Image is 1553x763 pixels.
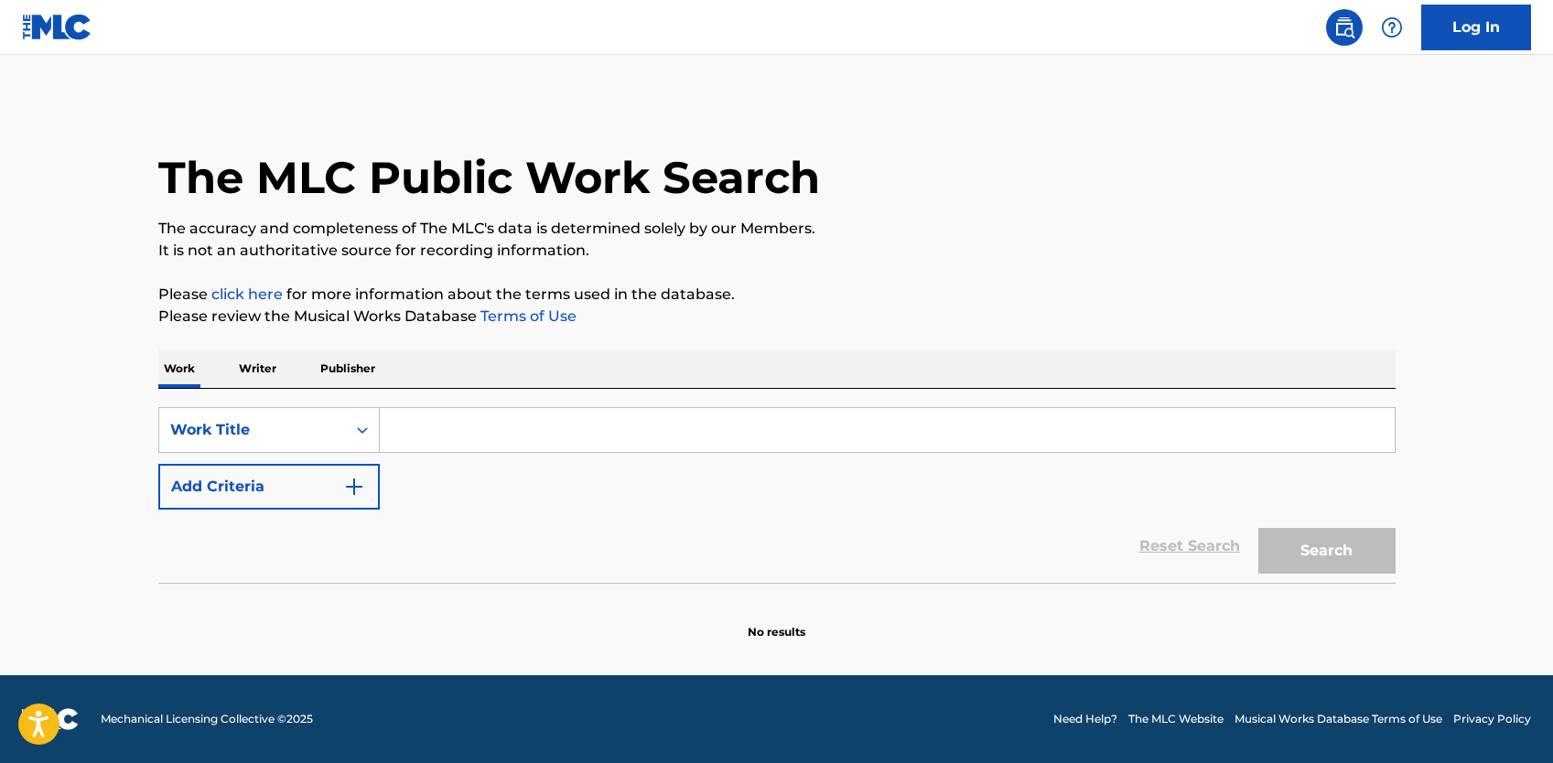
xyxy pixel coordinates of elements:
[158,306,1396,328] p: Please review the Musical Works Database
[101,711,313,727] span: Mechanical Licensing Collective © 2025
[158,349,200,388] p: Work
[170,419,335,441] div: Work Title
[1381,16,1403,38] img: help
[1053,711,1117,727] a: Need Help?
[1326,9,1363,46] a: Public Search
[158,284,1396,306] p: Please for more information about the terms used in the database.
[22,14,92,40] img: MLC Logo
[748,602,805,640] p: No results
[315,349,381,388] p: Publisher
[233,349,282,388] p: Writer
[158,218,1396,240] p: The accuracy and completeness of The MLC's data is determined solely by our Members.
[211,285,283,303] a: click here
[1235,711,1442,727] a: Musical Works Database Terms of Use
[158,150,820,205] h1: The MLC Public Work Search
[1333,16,1355,38] img: search
[477,307,577,325] a: Terms of Use
[1421,5,1531,50] a: Log In
[158,240,1396,262] p: It is not an authoritative source for recording information.
[1374,9,1410,46] div: Help
[158,464,380,510] button: Add Criteria
[1128,711,1224,727] a: The MLC Website
[1453,711,1531,727] a: Privacy Policy
[158,407,1396,583] form: Search Form
[22,708,79,730] img: logo
[343,476,365,498] img: 9d2ae6d4665cec9f34b9.svg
